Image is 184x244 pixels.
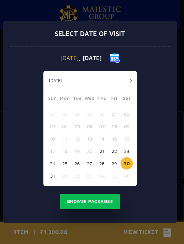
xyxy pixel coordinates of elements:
button: 20 [83,145,96,157]
button: 29 [108,157,121,170]
button: 18 [59,145,71,157]
button: 29 [71,108,83,120]
span: Tue [71,94,83,104]
button: 12 [71,133,83,145]
button: 04 [59,120,71,133]
button: 08 [108,120,121,133]
button: 15 [108,133,121,145]
button: 19 [71,145,83,157]
h3: Select date of visit [55,30,125,38]
button: 22 [108,145,121,157]
button: 04 [96,170,108,182]
span: Sun [46,94,59,104]
button: 31 [96,108,108,120]
button: 01 [59,170,71,182]
button: 30 [83,108,96,120]
button: 03 [83,170,96,182]
button: 11 [59,133,71,145]
button: 28 [59,108,71,120]
button: 13 [83,133,96,145]
button: 05 [71,120,83,133]
button: [DATE] [45,76,65,86]
span: [DATE] [60,55,79,61]
button: 28 [96,157,108,170]
span: Fri [108,94,121,104]
button: 16 [121,133,133,145]
button: 30 [121,157,133,170]
button: 01 [108,108,121,120]
button: 02 [121,108,133,120]
span: Wed [83,94,96,104]
button: 14 [96,133,108,145]
button: 03 [46,120,59,133]
button: 06 [121,170,133,182]
button: 02 [71,170,83,182]
button: 21 [96,145,108,157]
button: 17 [46,145,59,157]
span: Sat [121,94,133,104]
button: Browse Packages [60,194,120,209]
span: Mon [59,94,71,104]
button: 10 [46,133,59,145]
button: 26 [71,157,83,170]
span: Thu [96,94,108,104]
button: 25 [59,157,71,170]
button: 09 [121,120,133,133]
button: 07 [96,120,108,133]
span: , [DATE] [79,55,102,61]
button: 24 [46,157,59,170]
button: 27 [46,108,59,120]
button: 23 [121,145,133,157]
button: 27 [83,157,96,170]
button: 06 [83,120,96,133]
img: calender icon [110,53,120,63]
button: 05 [108,170,121,182]
button: 31 [46,170,59,182]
